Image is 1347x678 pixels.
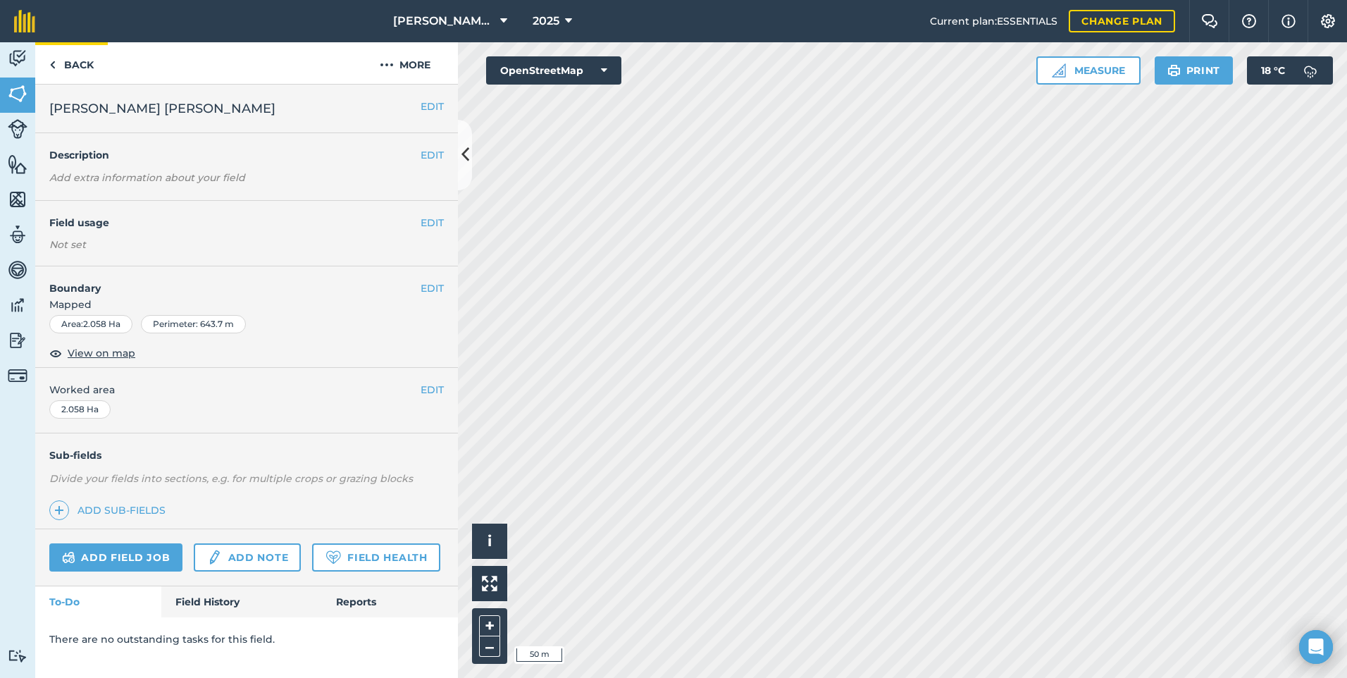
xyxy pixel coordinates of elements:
[49,382,444,397] span: Worked area
[1261,56,1285,85] span: 18 ° C
[472,524,507,559] button: i
[421,215,444,230] button: EDIT
[49,500,171,520] a: Add sub-fields
[486,56,621,85] button: OpenStreetMap
[206,549,222,566] img: svg+xml;base64,PD94bWwgdmVyc2lvbj0iMS4wIiBlbmNvZGluZz0idXRmLTgiPz4KPCEtLSBHZW5lcmF0b3I6IEFkb2JlIE...
[380,56,394,73] img: svg+xml;base64,PHN2ZyB4bWxucz0iaHR0cDovL3d3dy53My5vcmcvMjAwMC9zdmciIHdpZHRoPSIyMCIgaGVpZ2h0PSIyNC...
[488,532,492,550] span: i
[1201,14,1218,28] img: Two speech bubbles overlapping with the left bubble in the forefront
[533,13,559,30] span: 2025
[35,42,108,84] a: Back
[312,543,440,572] a: Field Health
[1036,56,1141,85] button: Measure
[49,400,111,419] div: 2.058 Ha
[8,83,27,104] img: svg+xml;base64,PHN2ZyB4bWxucz0iaHR0cDovL3d3dy53My5vcmcvMjAwMC9zdmciIHdpZHRoPSI1NiIgaGVpZ2h0PSI2MC...
[1281,13,1296,30] img: svg+xml;base64,PHN2ZyB4bWxucz0iaHR0cDovL3d3dy53My5vcmcvMjAwMC9zdmciIHdpZHRoPSIxNyIgaGVpZ2h0PSIxNy...
[421,99,444,114] button: EDIT
[49,345,62,362] img: svg+xml;base64,PHN2ZyB4bWxucz0iaHR0cDovL3d3dy53My5vcmcvMjAwMC9zdmciIHdpZHRoPSIxOCIgaGVpZ2h0PSIyNC...
[35,297,458,312] span: Mapped
[8,330,27,351] img: svg+xml;base64,PD94bWwgdmVyc2lvbj0iMS4wIiBlbmNvZGluZz0idXRmLTgiPz4KPCEtLSBHZW5lcmF0b3I6IEFkb2JlIE...
[1167,62,1181,79] img: svg+xml;base64,PHN2ZyB4bWxucz0iaHR0cDovL3d3dy53My5vcmcvMjAwMC9zdmciIHdpZHRoPSIxOSIgaGVpZ2h0PSIyNC...
[1299,630,1333,664] div: Open Intercom Messenger
[1069,10,1175,32] a: Change plan
[35,448,458,463] h4: Sub-fields
[14,10,35,32] img: fieldmargin Logo
[1241,14,1258,28] img: A question mark icon
[49,631,444,647] p: There are no outstanding tasks for this field.
[68,345,135,361] span: View on map
[49,171,245,184] em: Add extra information about your field
[161,586,321,617] a: Field History
[421,147,444,163] button: EDIT
[930,13,1057,29] span: Current plan : ESSENTIALS
[62,549,75,566] img: svg+xml;base64,PD94bWwgdmVyc2lvbj0iMS4wIiBlbmNvZGluZz0idXRmLTgiPz4KPCEtLSBHZW5lcmF0b3I6IEFkb2JlIE...
[141,315,246,333] div: Perimeter : 643.7 m
[1052,63,1066,78] img: Ruler icon
[8,649,27,662] img: svg+xml;base64,PD94bWwgdmVyc2lvbj0iMS4wIiBlbmNvZGluZz0idXRmLTgiPz4KPCEtLSBHZW5lcmF0b3I6IEFkb2JlIE...
[322,586,458,617] a: Reports
[1247,56,1333,85] button: 18 °C
[49,543,182,572] a: Add field job
[1296,56,1324,85] img: svg+xml;base64,PD94bWwgdmVyc2lvbj0iMS4wIiBlbmNvZGluZz0idXRmLTgiPz4KPCEtLSBHZW5lcmF0b3I6IEFkb2JlIE...
[352,42,458,84] button: More
[421,281,444,296] button: EDIT
[49,56,56,73] img: svg+xml;base64,PHN2ZyB4bWxucz0iaHR0cDovL3d3dy53My5vcmcvMjAwMC9zdmciIHdpZHRoPSI5IiBoZWlnaHQ9IjI0Ii...
[8,154,27,175] img: svg+xml;base64,PHN2ZyB4bWxucz0iaHR0cDovL3d3dy53My5vcmcvMjAwMC9zdmciIHdpZHRoPSI1NiIgaGVpZ2h0PSI2MC...
[393,13,495,30] span: [PERSON_NAME][GEOGRAPHIC_DATA]
[8,119,27,139] img: svg+xml;base64,PD94bWwgdmVyc2lvbj0iMS4wIiBlbmNvZGluZz0idXRmLTgiPz4KPCEtLSBHZW5lcmF0b3I6IEFkb2JlIE...
[8,189,27,210] img: svg+xml;base64,PHN2ZyB4bWxucz0iaHR0cDovL3d3dy53My5vcmcvMjAwMC9zdmciIHdpZHRoPSI1NiIgaGVpZ2h0PSI2MC...
[8,366,27,386] img: svg+xml;base64,PD94bWwgdmVyc2lvbj0iMS4wIiBlbmNvZGluZz0idXRmLTgiPz4KPCEtLSBHZW5lcmF0b3I6IEFkb2JlIE...
[194,543,301,572] a: Add note
[49,99,275,118] span: [PERSON_NAME] [PERSON_NAME]
[49,238,444,252] div: Not set
[8,224,27,245] img: svg+xml;base64,PD94bWwgdmVyc2lvbj0iMS4wIiBlbmNvZGluZz0idXRmLTgiPz4KPCEtLSBHZW5lcmF0b3I6IEFkb2JlIE...
[479,615,500,636] button: +
[1320,14,1336,28] img: A cog icon
[49,472,413,485] em: Divide your fields into sections, e.g. for multiple crops or grazing blocks
[421,382,444,397] button: EDIT
[35,586,161,617] a: To-Do
[49,215,421,230] h4: Field usage
[49,345,135,362] button: View on map
[35,266,421,296] h4: Boundary
[1155,56,1234,85] button: Print
[8,259,27,281] img: svg+xml;base64,PD94bWwgdmVyc2lvbj0iMS4wIiBlbmNvZGluZz0idXRmLTgiPz4KPCEtLSBHZW5lcmF0b3I6IEFkb2JlIE...
[482,576,497,591] img: Four arrows, one pointing top left, one top right, one bottom right and the last bottom left
[54,502,64,519] img: svg+xml;base64,PHN2ZyB4bWxucz0iaHR0cDovL3d3dy53My5vcmcvMjAwMC9zdmciIHdpZHRoPSIxNCIgaGVpZ2h0PSIyNC...
[49,147,444,163] h4: Description
[49,315,132,333] div: Area : 2.058 Ha
[8,48,27,69] img: svg+xml;base64,PD94bWwgdmVyc2lvbj0iMS4wIiBlbmNvZGluZz0idXRmLTgiPz4KPCEtLSBHZW5lcmF0b3I6IEFkb2JlIE...
[8,295,27,316] img: svg+xml;base64,PD94bWwgdmVyc2lvbj0iMS4wIiBlbmNvZGluZz0idXRmLTgiPz4KPCEtLSBHZW5lcmF0b3I6IEFkb2JlIE...
[479,636,500,657] button: –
